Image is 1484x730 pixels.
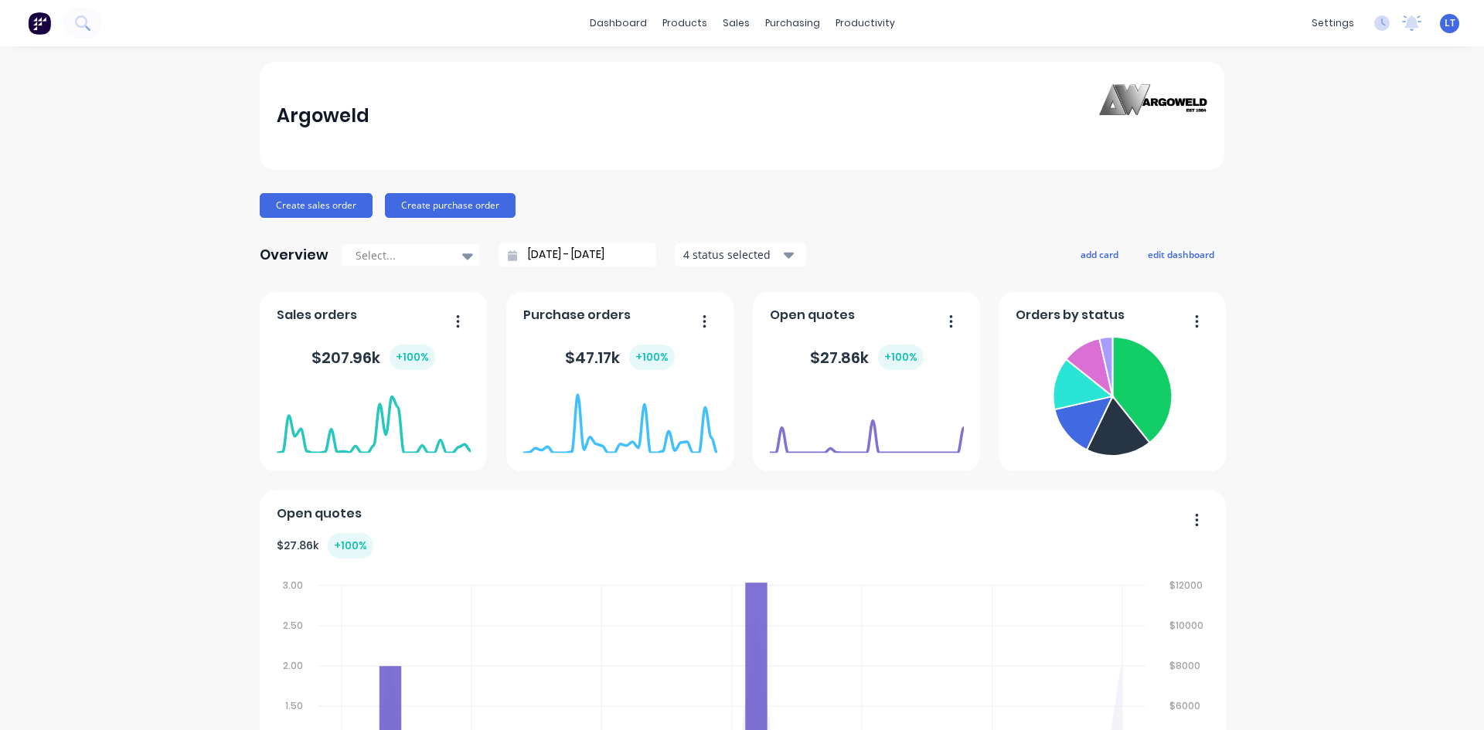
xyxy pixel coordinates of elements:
[277,306,357,324] span: Sales orders
[655,12,715,35] div: products
[715,12,757,35] div: sales
[328,533,373,559] div: + 100 %
[1170,659,1201,672] tspan: $8000
[757,12,828,35] div: purchasing
[683,246,781,263] div: 4 status selected
[770,306,855,324] span: Open quotes
[1170,699,1201,712] tspan: $6000
[282,619,302,632] tspan: 2.50
[878,345,924,370] div: + 100 %
[311,345,435,370] div: $ 207.96k
[828,12,903,35] div: productivity
[277,100,369,131] div: Argoweld
[28,12,51,35] img: Factory
[390,345,435,370] div: + 100 %
[1445,16,1455,30] span: LT
[284,699,302,712] tspan: 1.50
[1099,84,1207,148] img: Argoweld
[385,193,516,218] button: Create purchase order
[675,243,806,267] button: 4 status selected
[282,579,302,592] tspan: 3.00
[1304,12,1362,35] div: settings
[282,659,302,672] tspan: 2.00
[565,345,675,370] div: $ 47.17k
[277,533,373,559] div: $ 27.86k
[1070,244,1128,264] button: add card
[523,306,631,324] span: Purchase orders
[1170,579,1203,592] tspan: $12000
[582,12,655,35] a: dashboard
[1016,306,1125,324] span: Orders by status
[1170,619,1204,632] tspan: $10000
[810,345,924,370] div: $ 27.86k
[629,345,675,370] div: + 100 %
[1138,244,1224,264] button: edit dashboard
[260,193,373,218] button: Create sales order
[260,239,328,270] div: Overview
